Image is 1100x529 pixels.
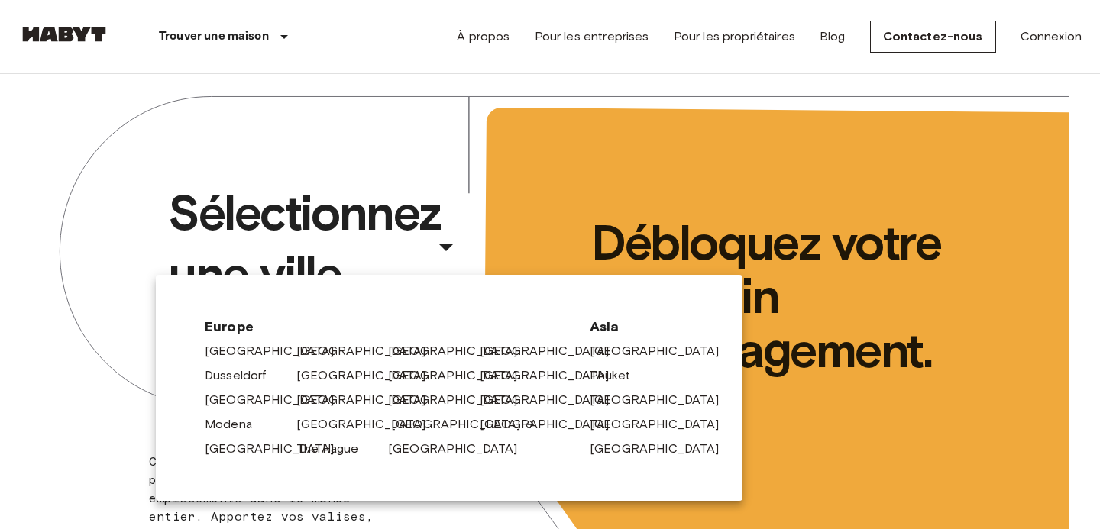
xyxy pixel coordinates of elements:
a: [GEOGRAPHIC_DATA] [296,366,442,385]
a: Dusseldorf [205,366,282,385]
a: [GEOGRAPHIC_DATA] [480,415,625,434]
span: Asia [590,318,694,336]
a: [GEOGRAPHIC_DATA] [205,342,350,360]
a: [GEOGRAPHIC_DATA] [205,440,350,458]
a: [GEOGRAPHIC_DATA] [590,440,735,458]
a: [GEOGRAPHIC_DATA] [391,415,536,434]
a: [GEOGRAPHIC_DATA] [296,391,442,409]
a: [GEOGRAPHIC_DATA] [388,366,533,385]
a: [GEOGRAPHIC_DATA] [480,391,625,409]
a: [GEOGRAPHIC_DATA] [388,391,533,409]
a: [GEOGRAPHIC_DATA] [590,391,735,409]
a: Modena [205,415,267,434]
a: [GEOGRAPHIC_DATA] [480,342,625,360]
a: [GEOGRAPHIC_DATA] [205,391,350,409]
a: [GEOGRAPHIC_DATA] [590,342,735,360]
a: Phuket [590,366,645,385]
a: [GEOGRAPHIC_DATA] [388,342,533,360]
a: [GEOGRAPHIC_DATA] [296,415,442,434]
a: The Hague [296,440,374,458]
a: [GEOGRAPHIC_DATA] [590,415,735,434]
a: [GEOGRAPHIC_DATA] [296,342,442,360]
span: Europe [205,318,565,336]
a: [GEOGRAPHIC_DATA] [480,366,625,385]
a: [GEOGRAPHIC_DATA] [388,440,533,458]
